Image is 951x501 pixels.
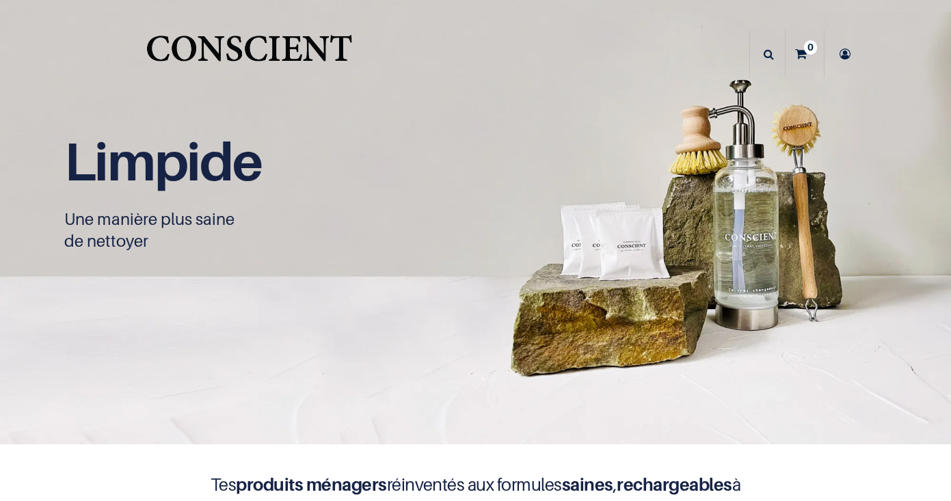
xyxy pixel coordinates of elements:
b: produits ménagers [236,474,386,495]
b: rechargeables [617,474,732,495]
a: Logo of CONSCIENT [144,27,355,81]
p: Une manière plus saine de nettoyer [64,208,509,252]
a: 0 [786,30,824,78]
b: saines [562,474,613,495]
span: Limpide [64,129,262,193]
sup: 0 [804,40,817,54]
img: CONSCIENT [144,27,355,81]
